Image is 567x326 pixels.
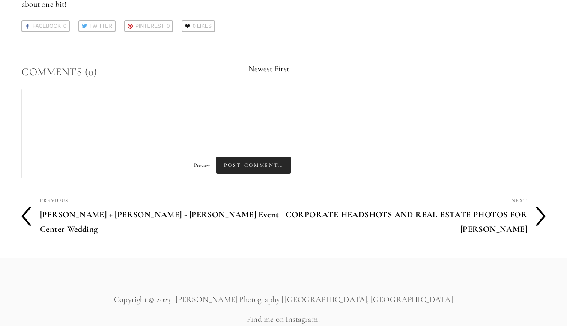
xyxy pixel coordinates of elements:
a: Pinterest0 [124,20,173,32]
div: Previous [40,195,283,206]
span: Pinterest [135,21,164,31]
div: Next [283,195,527,206]
p: Find me on Instagram! [21,314,546,325]
a: Previous [PERSON_NAME] + [PERSON_NAME] - [PERSON_NAME] Event Center Wedding [21,195,283,238]
span: 0 [63,21,66,31]
span: Preview [194,162,210,168]
h4: CORPORATE HEADSHOTS AND REAL ESTATE PHOTOS FOR [PERSON_NAME] [283,206,527,238]
a: 0 Likes [182,20,215,32]
span: Post Comment… [216,157,291,174]
h4: [PERSON_NAME] + [PERSON_NAME] - [PERSON_NAME] Event Center Wedding [40,206,283,238]
a: Twitter [78,20,116,32]
a: Facebook0 [21,20,70,32]
span: Facebook [33,21,61,31]
a: Next CORPORATE HEADSHOTS AND REAL ESTATE PHOTOS FOR [PERSON_NAME] [283,195,546,238]
span: 0 [167,21,170,31]
p: Copyright © 2023 | [PERSON_NAME] Photography | [GEOGRAPHIC_DATA], [GEOGRAPHIC_DATA] [21,294,546,305]
span: 0 Likes [193,21,212,31]
span: Twitter [90,21,112,31]
span: Comments (0) [21,65,97,78]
